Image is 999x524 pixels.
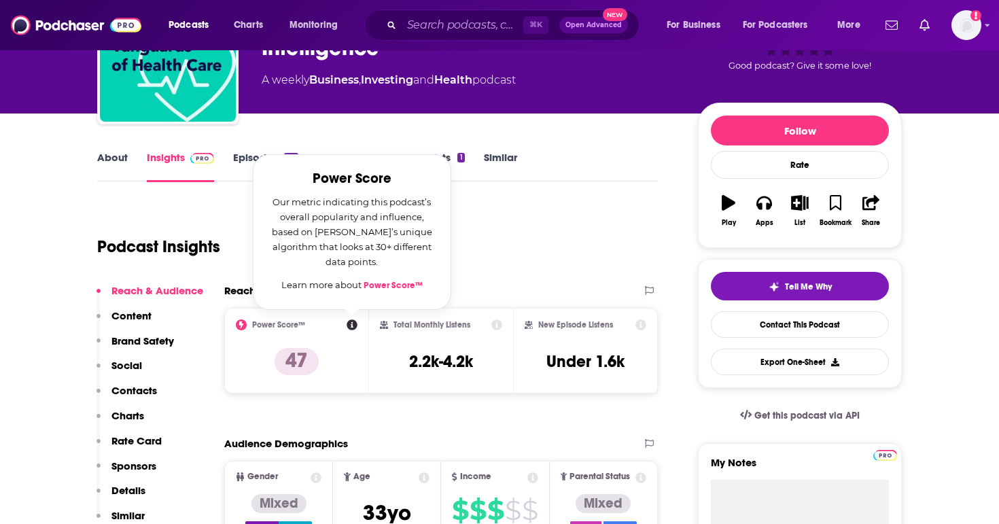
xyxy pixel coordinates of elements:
[147,151,214,182] a: InsightsPodchaser Pro
[951,10,981,40] button: Show profile menu
[470,500,486,521] span: $
[430,151,464,182] a: Lists1
[111,459,156,472] p: Sponsors
[97,359,142,384] button: Social
[111,409,144,422] p: Charts
[247,472,278,481] span: Gender
[252,320,305,330] h2: Power Score™
[224,284,256,297] h2: Reach
[837,16,860,35] span: More
[505,500,521,521] span: $
[97,459,156,485] button: Sponsors
[97,309,152,334] button: Content
[97,334,174,360] button: Brand Safety
[364,280,423,291] a: Power Score™
[97,409,144,434] button: Charts
[393,320,470,330] h2: Total Monthly Listens
[603,8,627,21] span: New
[914,14,935,37] a: Show notifications dropdown
[224,437,348,450] h2: Audience Demographics
[873,448,897,461] a: Pro website
[522,500,538,521] span: $
[559,17,628,33] button: Open AdvancedNew
[97,151,128,182] a: About
[951,10,981,40] img: User Profile
[97,284,203,309] button: Reach & Audience
[820,219,852,227] div: Bookmark
[754,410,860,421] span: Get this podcast via API
[111,434,162,447] p: Rate Card
[353,472,370,481] span: Age
[711,456,889,480] label: My Notes
[309,73,359,86] a: Business
[270,277,434,293] p: Learn more about
[782,186,818,235] button: List
[376,151,411,182] a: Credits
[359,73,361,86] span: ,
[280,14,355,36] button: open menu
[487,500,504,521] span: $
[97,434,162,459] button: Rate Card
[413,73,434,86] span: and
[290,16,338,35] span: Monitoring
[97,384,157,409] button: Contacts
[190,153,214,164] img: Podchaser Pro
[657,14,737,36] button: open menu
[275,348,319,375] p: 47
[828,14,877,36] button: open menu
[111,284,203,297] p: Reach & Audience
[711,151,889,179] div: Rate
[409,351,473,372] h3: 2.2k-4.2k
[711,186,746,235] button: Play
[234,16,263,35] span: Charts
[11,12,141,38] img: Podchaser - Follow, Share and Rate Podcasts
[565,22,622,29] span: Open Advanced
[523,16,548,34] span: ⌘ K
[111,384,157,397] p: Contacts
[377,10,652,41] div: Search podcasts, credits, & more...
[251,494,306,513] div: Mixed
[756,219,773,227] div: Apps
[111,484,145,497] p: Details
[769,281,779,292] img: tell me why sparkle
[270,171,434,186] h2: Power Score
[538,320,613,330] h2: New Episode Listens
[159,14,226,36] button: open menu
[569,472,630,481] span: Parental Status
[722,219,736,227] div: Play
[111,509,145,522] p: Similar
[546,351,625,372] h3: Under 1.6k
[854,186,889,235] button: Share
[862,219,880,227] div: Share
[576,494,631,513] div: Mixed
[711,349,889,375] button: Export One-Sheet
[794,219,805,227] div: List
[111,334,174,347] p: Brand Safety
[734,14,828,36] button: open menu
[262,72,516,88] div: A weekly podcast
[951,10,981,40] span: Logged in as Simran12080
[880,14,903,37] a: Show notifications dropdown
[785,281,832,292] span: Tell Me Why
[317,151,357,182] a: Reviews
[434,73,472,86] a: Health
[169,16,209,35] span: Podcasts
[873,450,897,461] img: Podchaser Pro
[667,16,720,35] span: For Business
[225,14,271,36] a: Charts
[457,153,464,162] div: 1
[746,186,782,235] button: Apps
[484,151,517,182] a: Similar
[970,10,981,21] svg: Add a profile image
[711,116,889,145] button: Follow
[284,153,298,162] div: 101
[97,484,145,509] button: Details
[818,186,853,235] button: Bookmark
[729,399,871,432] a: Get this podcast via API
[361,73,413,86] a: Investing
[233,151,298,182] a: Episodes101
[111,359,142,372] p: Social
[460,472,491,481] span: Income
[711,272,889,300] button: tell me why sparkleTell Me Why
